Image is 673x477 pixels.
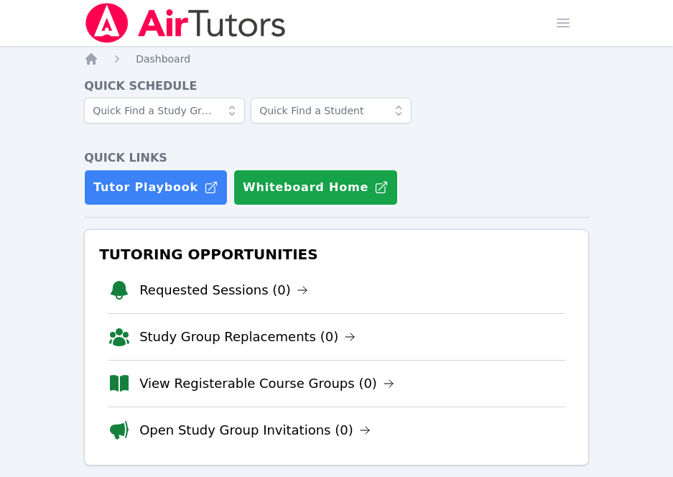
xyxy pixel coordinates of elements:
[136,52,190,66] a: Dashboard
[84,98,245,124] input: Quick Find a Study Group
[84,170,228,205] a: Tutor Playbook
[84,78,589,95] h4: Quick Schedule
[251,98,412,124] input: Quick Find a Student
[96,241,577,267] h3: Tutoring Opportunities
[233,170,398,205] button: Whiteboard Home
[139,280,308,300] a: Requested Sessions (0)
[84,52,589,66] nav: Breadcrumb
[136,53,190,65] span: Dashboard
[84,3,287,43] img: Air Tutors
[139,374,394,394] a: View Registerable Course Groups (0)
[139,327,356,347] a: Study Group Replacements (0)
[139,420,371,440] a: Open Study Group Invitations (0)
[84,149,589,167] h4: Quick Links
